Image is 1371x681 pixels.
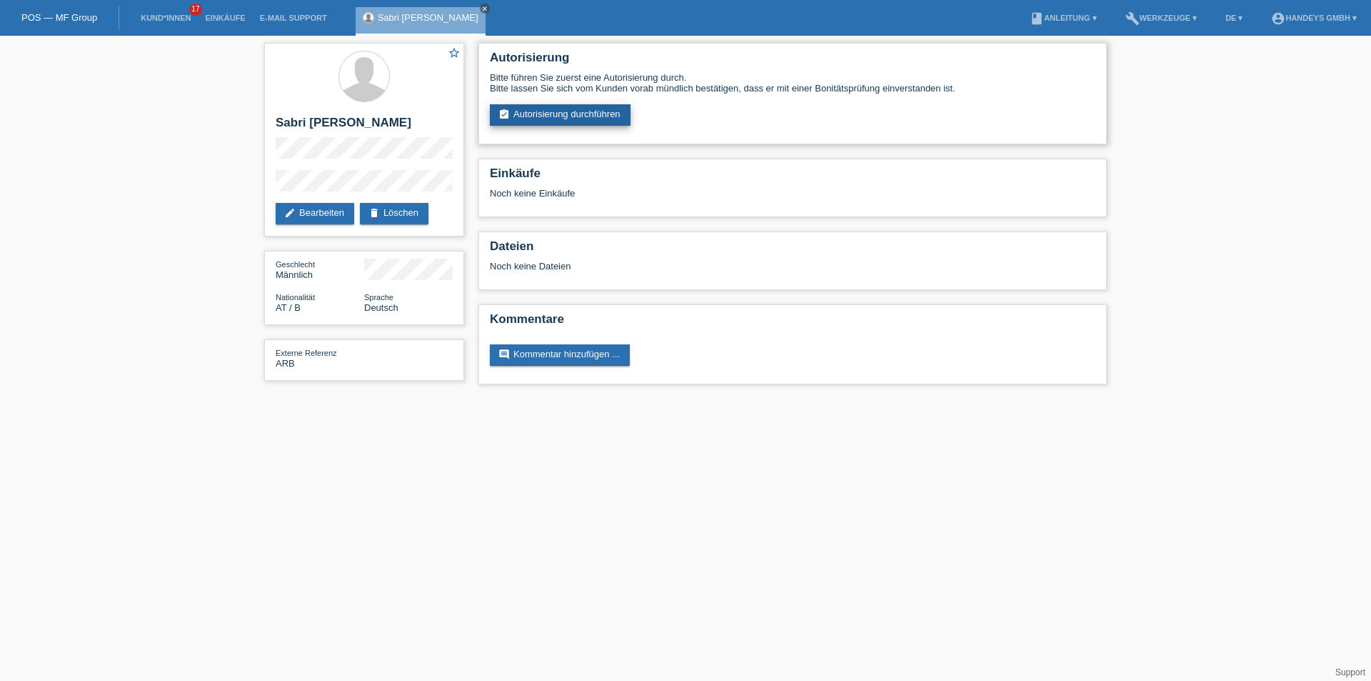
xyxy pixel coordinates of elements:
[490,344,630,366] a: commentKommentar hinzufügen ...
[1264,14,1364,22] a: account_circleHandeys GmbH ▾
[490,239,1095,261] h2: Dateien
[448,46,461,59] i: star_border
[189,4,202,16] span: 17
[490,104,631,126] a: assignment_turned_inAutorisierung durchführen
[1271,11,1285,26] i: account_circle
[364,302,398,313] span: Deutsch
[276,260,315,269] span: Geschlecht
[1125,11,1140,26] i: build
[134,14,198,22] a: Kund*innen
[276,116,453,137] h2: Sabri [PERSON_NAME]
[368,207,380,219] i: delete
[481,5,488,12] i: close
[276,293,315,302] span: Nationalität
[490,72,1095,94] div: Bitte führen Sie zuerst eine Autorisierung durch. Bitte lassen Sie sich vom Kunden vorab mündlich...
[360,203,428,224] a: deleteLöschen
[276,302,301,313] span: Österreich / B / 01.02.2023
[284,207,296,219] i: edit
[480,4,490,14] a: close
[1023,14,1103,22] a: bookAnleitung ▾
[498,349,510,360] i: comment
[276,347,364,369] div: ARB
[378,12,478,23] a: Sabri [PERSON_NAME]
[276,203,354,224] a: editBearbeiten
[1218,14,1250,22] a: DE ▾
[276,259,364,280] div: Männlich
[21,12,97,23] a: POS — MF Group
[490,312,1095,334] h2: Kommentare
[490,188,1095,209] div: Noch keine Einkäufe
[253,14,334,22] a: E-Mail Support
[364,293,393,302] span: Sprache
[498,109,510,120] i: assignment_turned_in
[276,349,337,357] span: Externe Referenz
[1030,11,1044,26] i: book
[1335,667,1365,677] a: Support
[490,261,926,272] div: Noch keine Dateien
[1118,14,1205,22] a: buildWerkzeuge ▾
[490,51,1095,72] h2: Autorisierung
[198,14,252,22] a: Einkäufe
[448,46,461,61] a: star_border
[490,166,1095,188] h2: Einkäufe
